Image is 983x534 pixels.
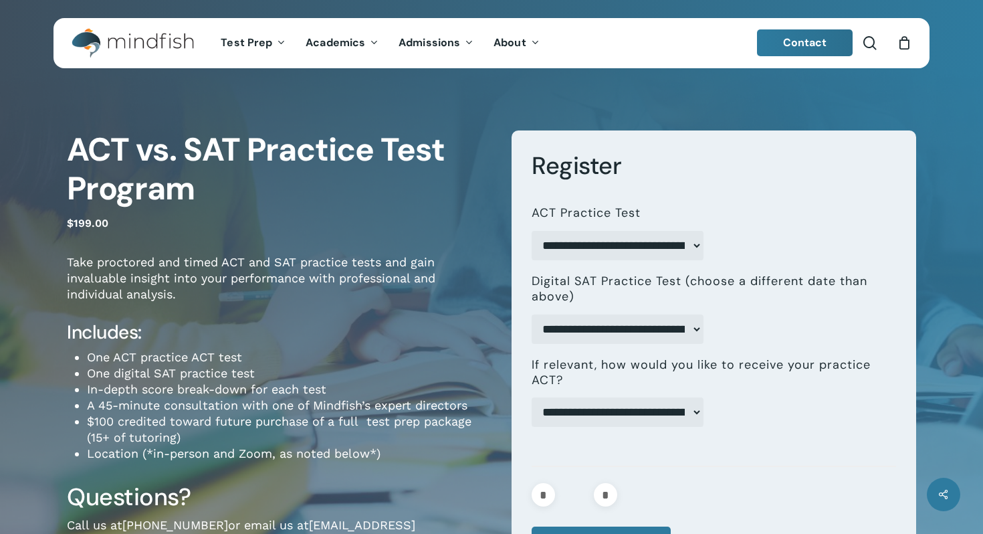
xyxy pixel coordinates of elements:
header: Main Menu [53,18,930,68]
a: [PHONE_NUMBER] [122,518,228,532]
li: In-depth score break-down for each test [87,381,491,397]
label: ACT Practice Test [532,205,641,221]
li: A 45-minute consultation with one of Mindfish’s expert directors [87,397,491,414]
span: Admissions [399,35,460,50]
a: Admissions [389,37,483,49]
a: About [483,37,550,49]
label: Digital SAT Practice Test (choose a different date than above) [532,274,885,305]
bdi: 199.00 [67,217,108,230]
a: Academics [296,37,389,49]
p: Take proctored and timed ACT and SAT practice tests and gain invaluable insight into your perform... [67,254,491,321]
li: $100 credited toward future purchase of a full test prep package (15+ of tutoring) [87,414,491,446]
li: One ACT practice ACT test [87,349,491,365]
h1: ACT vs. SAT Practice Test Program [67,130,491,208]
input: Product quantity [559,483,590,507]
span: Test Prep [221,35,272,50]
nav: Main Menu [211,18,549,68]
h3: Questions? [67,482,491,513]
h4: Includes: [67,321,491,345]
a: Contact [757,29,853,56]
span: $ [67,217,74,230]
a: Test Prep [211,37,296,49]
span: Contact [783,35,827,50]
span: Academics [306,35,365,50]
li: Location (*in-person and Zoom, as noted below*) [87,446,491,462]
label: If relevant, how would you like to receive your practice ACT? [532,357,885,389]
h3: Register [532,151,896,181]
li: One digital SAT practice test [87,365,491,381]
span: About [494,35,526,50]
